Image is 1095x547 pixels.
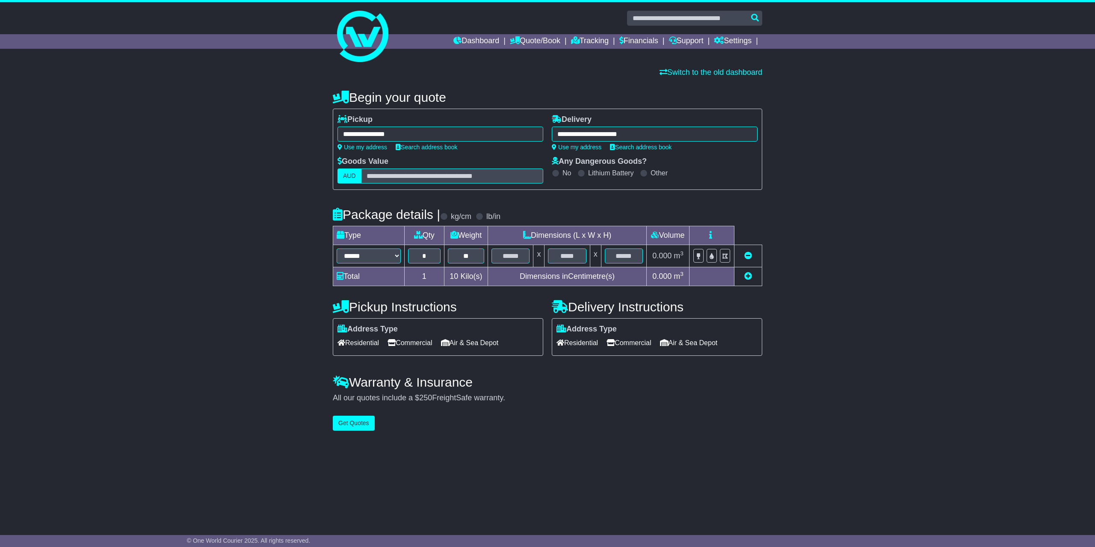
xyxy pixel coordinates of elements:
[405,267,444,286] td: 1
[744,272,752,281] a: Add new item
[333,375,762,389] h4: Warranty & Insurance
[552,300,762,314] h4: Delivery Instructions
[680,250,684,257] sup: 3
[552,157,647,166] label: Any Dangerous Goods?
[680,271,684,277] sup: 3
[333,267,405,286] td: Total
[453,34,499,49] a: Dashboard
[674,272,684,281] span: m
[337,336,379,349] span: Residential
[607,336,651,349] span: Commercial
[337,325,398,334] label: Address Type
[419,393,432,402] span: 250
[652,272,672,281] span: 0.000
[674,251,684,260] span: m
[405,226,444,245] td: Qty
[669,34,704,49] a: Support
[441,336,499,349] span: Air & Sea Depot
[552,144,601,151] a: Use my address
[333,300,543,314] h4: Pickup Instructions
[388,336,432,349] span: Commercial
[590,245,601,267] td: x
[562,169,571,177] label: No
[337,157,388,166] label: Goods Value
[714,34,752,49] a: Settings
[556,336,598,349] span: Residential
[619,34,658,49] a: Financials
[450,272,458,281] span: 10
[533,245,545,267] td: x
[651,169,668,177] label: Other
[660,336,718,349] span: Air & Sea Depot
[333,416,375,431] button: Get Quotes
[451,212,471,222] label: kg/cm
[187,537,311,544] span: © One World Courier 2025. All rights reserved.
[552,115,592,124] label: Delivery
[444,267,488,286] td: Kilo(s)
[444,226,488,245] td: Weight
[333,90,762,104] h4: Begin your quote
[510,34,560,49] a: Quote/Book
[337,115,373,124] label: Pickup
[652,251,672,260] span: 0.000
[646,226,689,245] td: Volume
[588,169,634,177] label: Lithium Battery
[488,267,647,286] td: Dimensions in Centimetre(s)
[571,34,609,49] a: Tracking
[333,226,405,245] td: Type
[333,207,440,222] h4: Package details |
[333,393,762,403] div: All our quotes include a $ FreightSafe warranty.
[744,251,752,260] a: Remove this item
[488,226,647,245] td: Dimensions (L x W x H)
[337,169,361,183] label: AUD
[610,144,672,151] a: Search address book
[486,212,500,222] label: lb/in
[660,68,762,77] a: Switch to the old dashboard
[556,325,617,334] label: Address Type
[396,144,457,151] a: Search address book
[337,144,387,151] a: Use my address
